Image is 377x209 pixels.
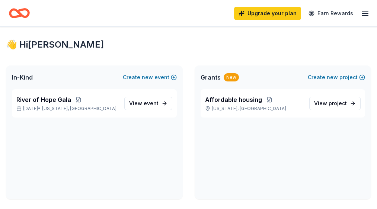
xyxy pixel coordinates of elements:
[304,7,358,20] a: Earn Rewards
[329,100,347,106] span: project
[124,97,172,110] a: View event
[314,99,347,108] span: View
[308,73,365,82] button: Createnewproject
[12,73,33,82] span: In-Kind
[205,106,304,112] p: [US_STATE], [GEOGRAPHIC_DATA]
[144,100,159,106] span: event
[205,95,262,104] span: Affordable housing
[9,4,30,22] a: Home
[201,73,221,82] span: Grants
[327,73,338,82] span: new
[129,99,159,108] span: View
[309,97,361,110] a: View project
[16,106,118,112] p: [DATE] •
[123,73,177,82] button: Createnewevent
[234,7,301,20] a: Upgrade your plan
[16,95,71,104] span: River of Hope Gala
[224,73,239,81] div: New
[42,106,116,112] span: [US_STATE], [GEOGRAPHIC_DATA]
[142,73,153,82] span: new
[6,39,371,51] div: 👋 Hi [PERSON_NAME]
